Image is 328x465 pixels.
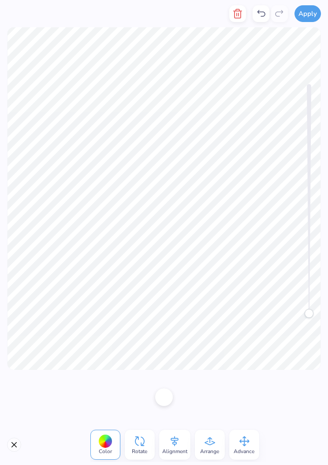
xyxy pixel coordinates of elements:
span: Rotate [132,448,147,455]
span: Alignment [162,448,187,455]
button: Close [7,438,21,452]
span: Arrange [200,448,219,455]
span: Color [99,448,112,455]
div: Accessibility label [305,309,313,317]
span: Advance [234,448,254,455]
button: Apply [294,5,321,22]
